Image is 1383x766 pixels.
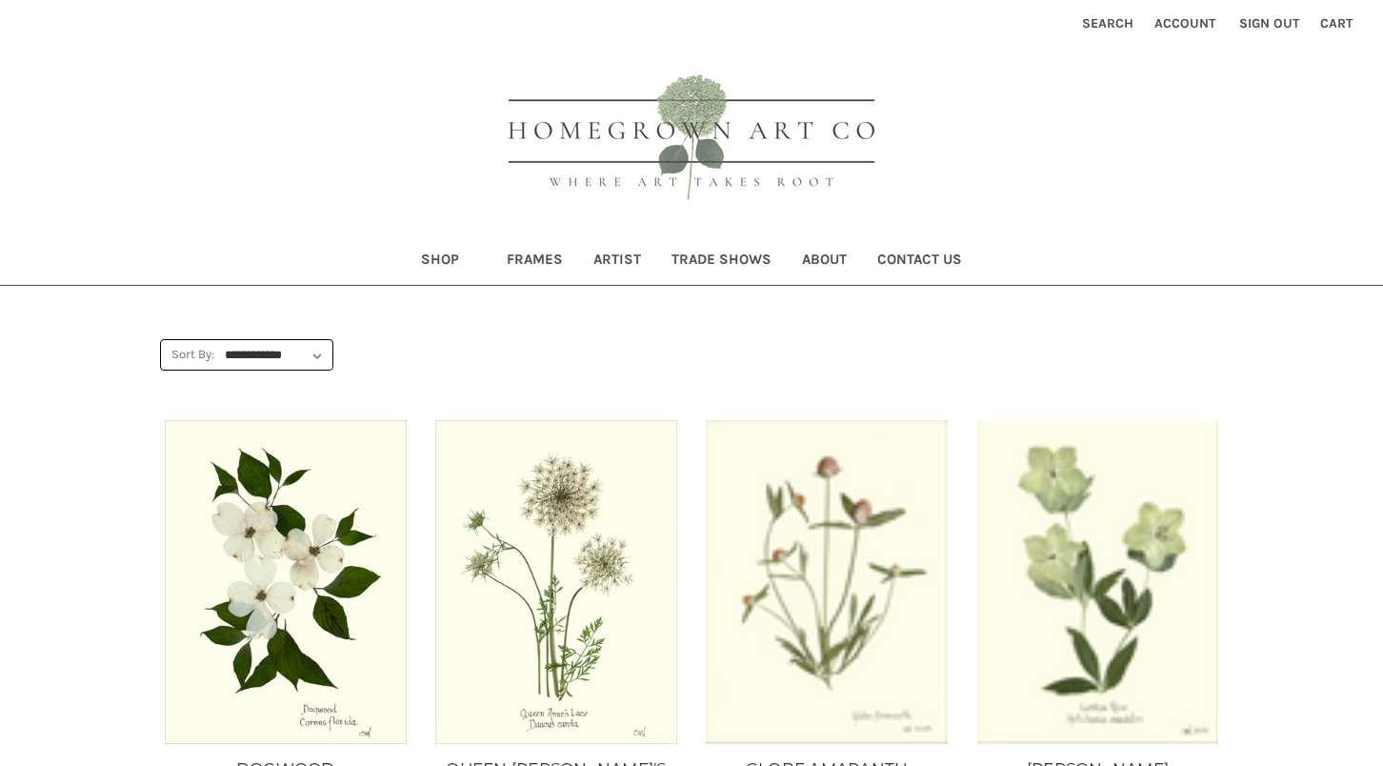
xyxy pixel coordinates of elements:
a: QUEEN ANNE'S LACE, Price range from $10.00 to $235.00 [433,420,678,743]
img: Unframed [163,420,408,743]
a: Contact Us [862,238,977,285]
a: LENTON ROSE, Price range from $10.00 to $235.00 [975,420,1220,743]
a: GLOBE AMARANTH, Price range from $10.00 to $235.00 [705,420,950,743]
a: Trade Shows [656,238,787,285]
a: Shop [406,238,492,285]
img: Unframed [975,420,1220,743]
a: Artist [578,238,656,285]
span: Cart [1320,15,1353,31]
img: Unframed [705,420,950,743]
img: HOMEGROWN ART CO [477,53,906,225]
a: Frames [491,238,578,285]
a: DOGWOOD, Price range from $10.00 to $235.00 [163,420,408,743]
img: Unframed [433,420,678,743]
label: Sort By: [161,340,214,369]
a: About [787,238,862,285]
